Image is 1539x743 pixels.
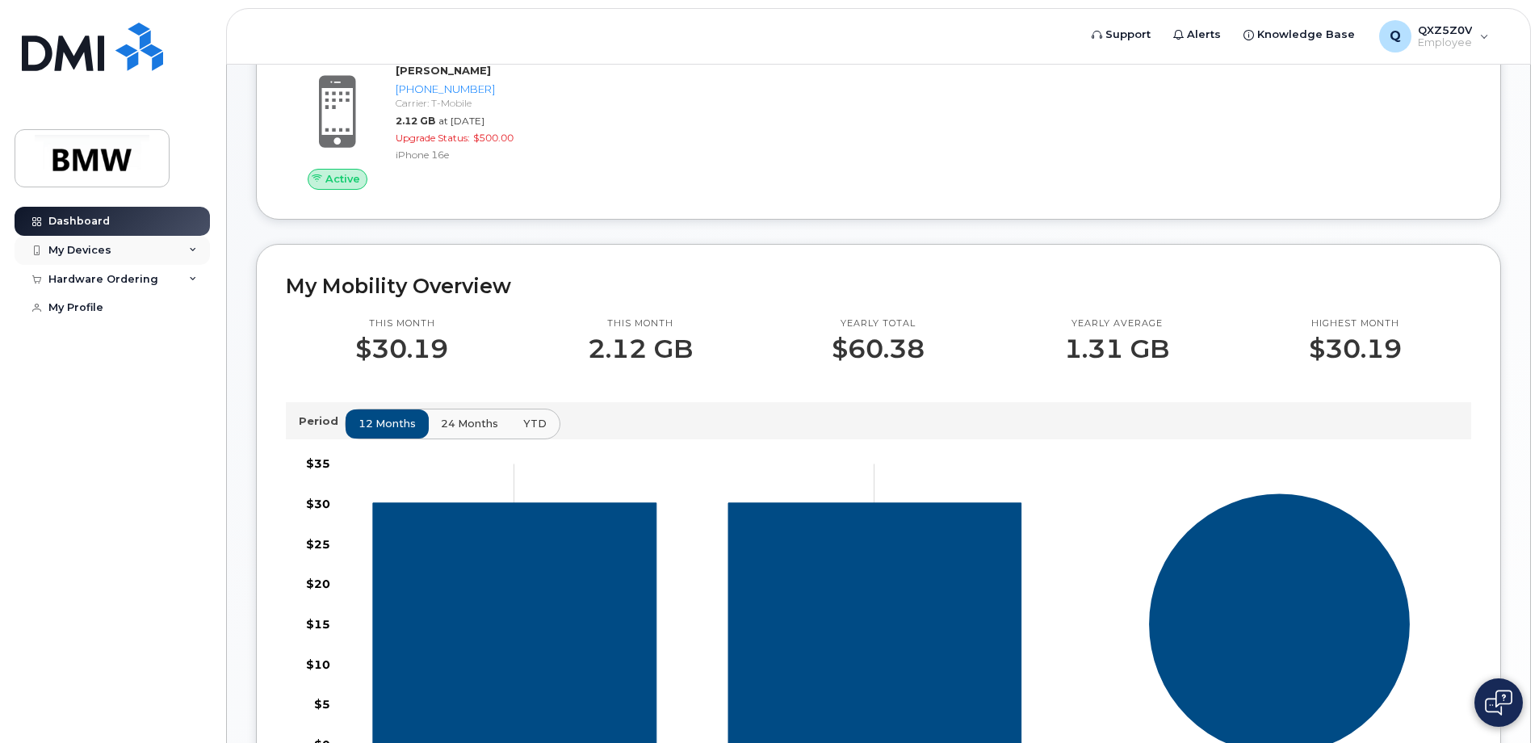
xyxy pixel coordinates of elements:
tspan: $10 [306,657,330,672]
span: $500.00 [473,132,514,144]
p: $30.19 [355,334,448,363]
span: Q [1390,27,1401,46]
span: 2.12 GB [396,115,435,127]
tspan: $25 [306,536,330,551]
p: This month [588,317,693,330]
div: iPhone 16e [396,148,561,162]
p: This month [355,317,448,330]
a: Alerts [1162,19,1232,51]
span: QXZ5Z0V [1418,23,1472,36]
p: Period [299,413,345,429]
p: $30.19 [1309,334,1402,363]
div: [PHONE_NUMBER] [396,82,561,97]
tspan: $30 [306,497,330,511]
p: Highest month [1309,317,1402,330]
p: 1.31 GB [1064,334,1169,363]
span: 24 months [441,416,498,431]
span: at [DATE] [438,115,484,127]
p: 2.12 GB [588,334,693,363]
span: Alerts [1187,27,1221,43]
span: Active [325,171,360,187]
span: Employee [1418,36,1472,49]
p: Yearly average [1064,317,1169,330]
a: Active[PERSON_NAME][PHONE_NUMBER]Carrier: T-Mobile2.12 GBat [DATE]Upgrade Status:$500.00iPhone 16e [286,63,568,189]
h2: My Mobility Overview [286,274,1471,298]
tspan: $35 [306,456,330,471]
p: $60.38 [832,334,925,363]
tspan: $5 [314,697,330,712]
a: Knowledge Base [1232,19,1366,51]
tspan: $15 [306,617,330,632]
div: Carrier: T-Mobile [396,96,561,110]
span: Knowledge Base [1257,27,1355,43]
tspan: $20 [306,577,330,591]
div: QXZ5Z0V [1368,20,1500,52]
strong: [PERSON_NAME] [396,64,491,77]
span: Support [1105,27,1151,43]
span: YTD [523,416,547,431]
a: Support [1080,19,1162,51]
img: Open chat [1485,690,1512,716]
p: Yearly total [832,317,925,330]
span: Upgrade Status: [396,132,470,144]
